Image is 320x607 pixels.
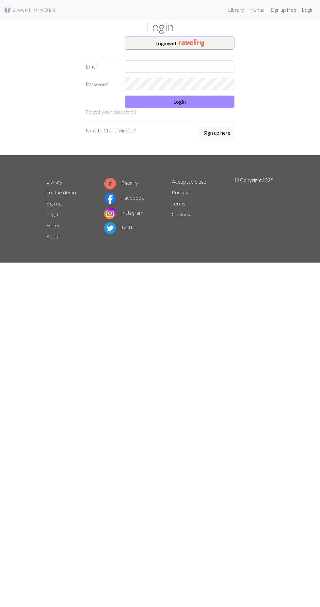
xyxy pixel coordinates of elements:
img: Twitter logo [104,222,116,234]
button: Loginwith [125,37,234,50]
a: Login [46,211,58,217]
img: Ravelry logo [104,178,116,190]
a: Login [299,3,316,16]
img: Logo [4,6,56,14]
label: Password [82,78,121,90]
a: Try the demo [46,189,76,195]
a: Sign up here [199,127,234,140]
a: About [46,233,60,239]
a: Forgot your password? [86,109,136,115]
p: New to Chart Minder? [86,127,136,134]
img: Ravelry [179,39,204,47]
button: Login [125,96,234,108]
a: Acceptable use [172,178,206,185]
a: Library [46,178,62,185]
button: Sign up here [199,127,234,139]
label: Email [82,60,121,73]
a: Cookies [172,211,190,217]
p: © Copyright 2025 [234,176,274,242]
a: Ravelry [104,180,138,186]
img: Instagram logo [104,207,116,219]
a: Instagram [104,209,143,216]
a: Manual [247,3,268,16]
a: Library [225,3,247,16]
img: Facebook logo [104,192,116,204]
a: Twitter [104,224,137,230]
h1: Login [42,20,278,34]
a: Privacy [172,189,188,195]
a: Facebook [104,194,144,201]
a: Sign up free [268,3,299,16]
a: Terms [172,200,185,206]
a: Home [46,222,61,228]
a: Sign up [46,200,62,206]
